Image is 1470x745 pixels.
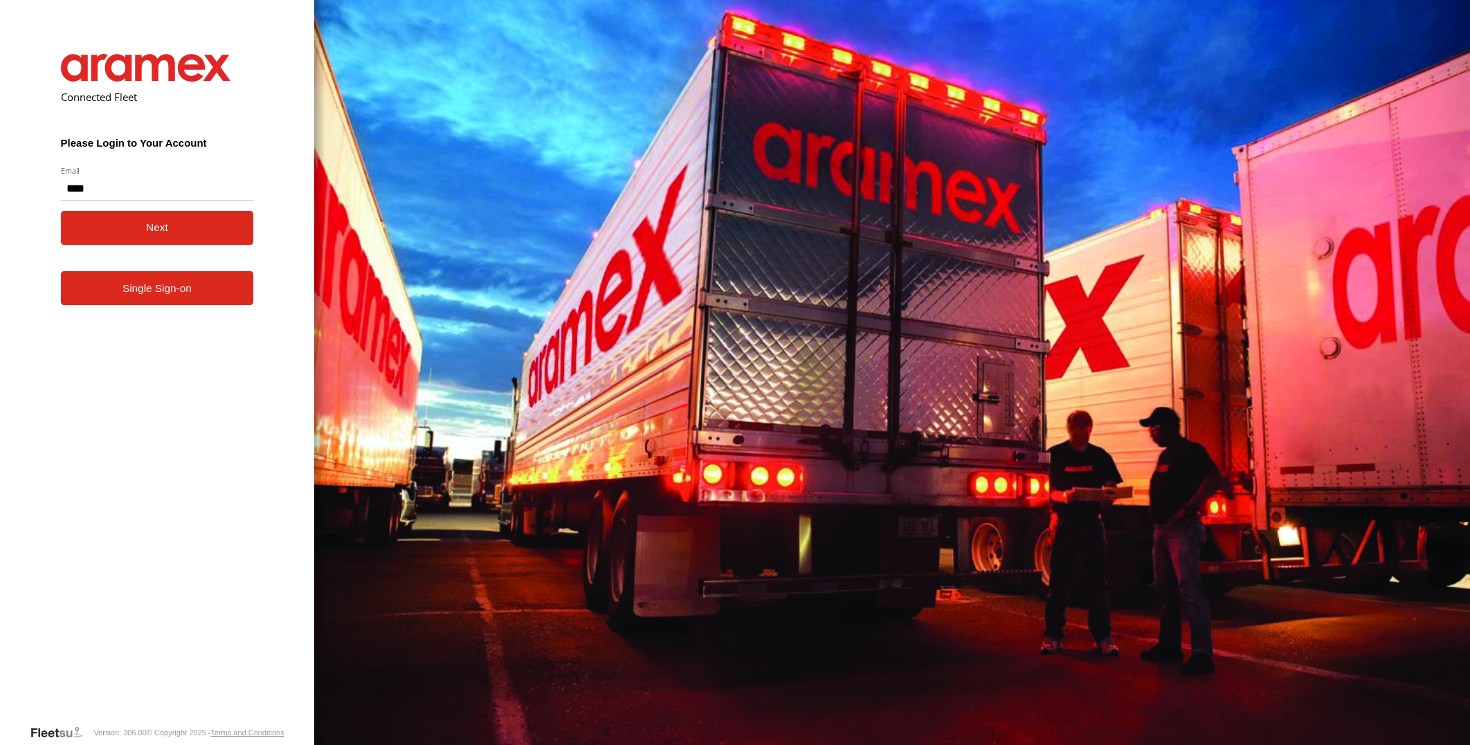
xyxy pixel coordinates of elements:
[61,90,254,104] h2: Connected Fleet
[61,211,254,245] button: Next
[61,137,254,149] h3: Please Login to Your Account
[61,165,254,176] label: Email
[61,271,254,305] a: Single Sign-on
[210,728,284,737] a: Terms and Conditions
[93,728,146,737] div: Version: 306.00
[30,726,93,739] a: Visit our Website
[147,728,284,737] div: © Copyright 2025 -
[61,54,231,82] img: Aramex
